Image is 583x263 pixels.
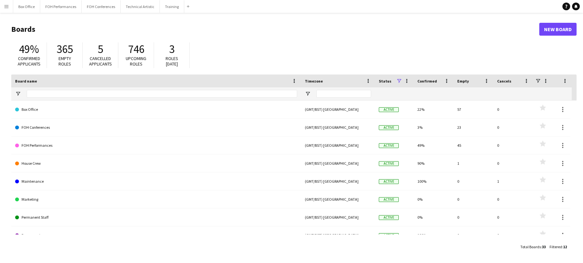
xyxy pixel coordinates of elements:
[40,0,82,13] button: FOH Performances
[414,136,453,154] div: 49%
[414,208,453,226] div: 0%
[121,0,160,13] button: Technical Artistic
[15,172,297,190] a: Maintenance
[89,56,112,67] span: Cancelled applicants
[379,197,399,202] span: Active
[15,79,37,83] span: Board name
[15,91,21,97] button: Open Filter Menu
[563,244,567,249] span: 12
[379,125,399,130] span: Active
[414,154,453,172] div: 90%
[305,79,323,83] span: Timezone
[301,101,375,118] div: (GMT/BST) [GEOGRAPHIC_DATA]
[301,208,375,226] div: (GMT/BST) [GEOGRAPHIC_DATA]
[493,172,533,190] div: 1
[15,226,297,244] a: Programming
[453,172,493,190] div: 0
[550,244,562,249] span: Filtered
[520,241,546,253] div: :
[379,215,399,220] span: Active
[414,190,453,208] div: 0%
[128,42,144,56] span: 746
[493,208,533,226] div: 0
[301,190,375,208] div: (GMT/BST) [GEOGRAPHIC_DATA]
[493,136,533,154] div: 0
[539,23,577,36] a: New Board
[301,118,375,136] div: (GMT/BST) [GEOGRAPHIC_DATA]
[453,208,493,226] div: 0
[493,226,533,244] div: 0
[414,172,453,190] div: 100%
[19,42,39,56] span: 49%
[59,56,71,67] span: Empty roles
[453,101,493,118] div: 57
[15,190,297,208] a: Marketing
[453,226,493,244] div: 0
[453,154,493,172] div: 1
[27,90,297,98] input: Board name Filter Input
[57,42,73,56] span: 365
[379,107,399,112] span: Active
[11,24,539,34] h1: Boards
[301,172,375,190] div: (GMT/BST) [GEOGRAPHIC_DATA]
[493,118,533,136] div: 0
[15,118,297,136] a: FOH Conferences
[379,179,399,184] span: Active
[497,79,511,83] span: Cancels
[453,118,493,136] div: 23
[169,42,175,56] span: 3
[301,226,375,244] div: (GMT/BST) [GEOGRAPHIC_DATA]
[493,190,533,208] div: 0
[493,101,533,118] div: 0
[126,56,146,67] span: Upcoming roles
[379,233,399,238] span: Active
[15,208,297,226] a: Permanent Staff
[15,136,297,154] a: FOH Performances
[18,56,41,67] span: Confirmed applicants
[316,90,371,98] input: Timezone Filter Input
[493,154,533,172] div: 0
[550,241,567,253] div: :
[457,79,469,83] span: Empty
[166,56,178,67] span: Roles [DATE]
[13,0,40,13] button: Box Office
[15,154,297,172] a: House Crew
[379,79,391,83] span: Status
[301,136,375,154] div: (GMT/BST) [GEOGRAPHIC_DATA]
[301,154,375,172] div: (GMT/BST) [GEOGRAPHIC_DATA]
[379,143,399,148] span: Active
[160,0,184,13] button: Training
[520,244,541,249] span: Total Boards
[542,244,546,249] span: 33
[453,136,493,154] div: 45
[414,118,453,136] div: 3%
[82,0,121,13] button: FOH Conferences
[453,190,493,208] div: 0
[414,226,453,244] div: 100%
[98,42,103,56] span: 5
[305,91,311,97] button: Open Filter Menu
[414,101,453,118] div: 22%
[15,101,297,118] a: Box Office
[379,161,399,166] span: Active
[417,79,437,83] span: Confirmed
